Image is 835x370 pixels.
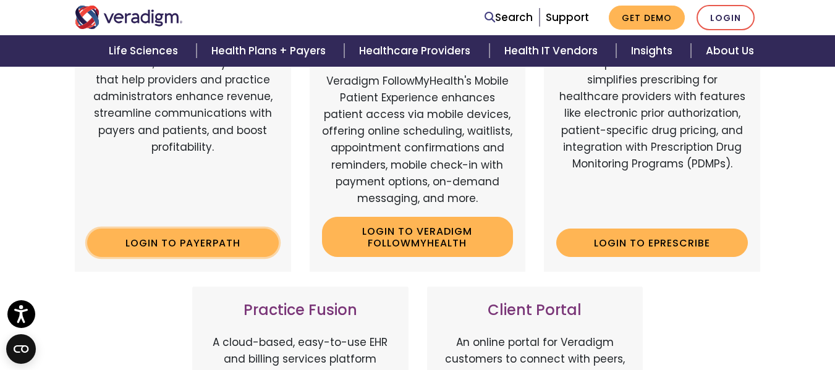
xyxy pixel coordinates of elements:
[322,73,514,208] p: Veradigm FollowMyHealth's Mobile Patient Experience enhances patient access via mobile devices, o...
[598,281,820,355] iframe: Drift Chat Widget
[691,35,769,67] a: About Us
[609,6,685,30] a: Get Demo
[205,301,396,319] h3: Practice Fusion
[616,35,691,67] a: Insights
[197,35,344,67] a: Health Plans + Payers
[75,6,183,29] img: Veradigm logo
[344,35,489,67] a: Healthcare Providers
[87,229,279,257] a: Login to Payerpath
[556,229,748,257] a: Login to ePrescribe
[94,35,197,67] a: Life Sciences
[697,5,755,30] a: Login
[87,55,279,219] p: Web-based, user-friendly solutions that help providers and practice administrators enhance revenu...
[485,9,533,26] a: Search
[546,10,589,25] a: Support
[6,334,36,364] button: Open CMP widget
[322,217,514,257] a: Login to Veradigm FollowMyHealth
[556,55,748,219] p: A comprehensive solution that simplifies prescribing for healthcare providers with features like ...
[439,301,631,319] h3: Client Portal
[490,35,616,67] a: Health IT Vendors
